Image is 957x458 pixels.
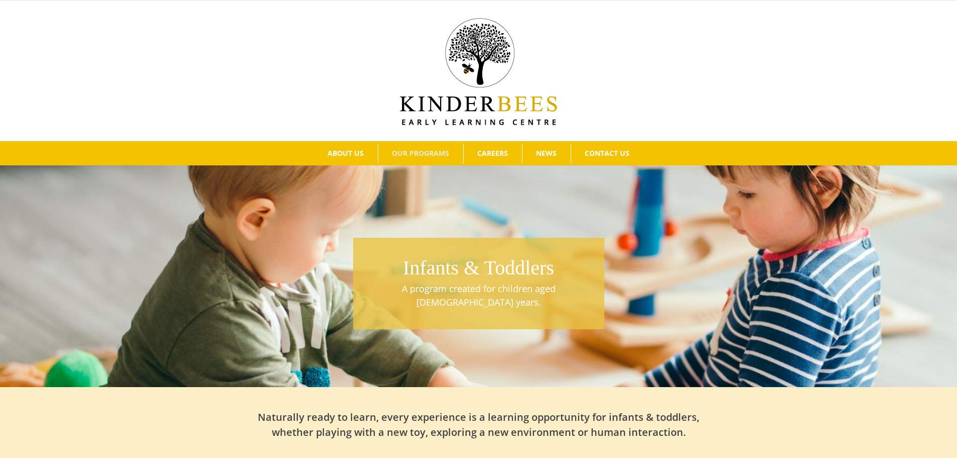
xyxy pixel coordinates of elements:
[314,143,378,163] a: ABOUT US
[522,143,571,163] a: NEWS
[571,143,644,163] a: CONTACT US
[477,150,508,157] span: CAREERS
[378,143,463,163] a: OUR PROGRAMS
[15,141,942,165] nav: Main Menu
[400,18,557,125] img: Kinder Bees Logo
[464,143,522,163] a: CAREERS
[258,410,700,440] h2: Naturally ready to learn, every experience is a learning opportunity for infants & toddlers, whet...
[536,150,557,157] span: NEWS
[585,150,629,157] span: CONTACT US
[328,150,364,157] span: ABOUT US
[358,282,599,309] p: A program created for children aged [DEMOGRAPHIC_DATA] years.
[392,150,449,157] span: OUR PROGRAMS
[358,254,599,282] h1: Infants & Toddlers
